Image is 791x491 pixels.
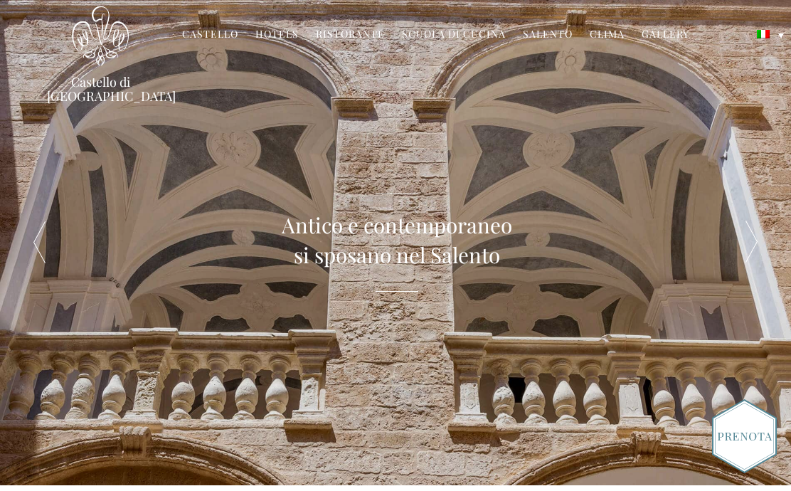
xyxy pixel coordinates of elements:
a: Gallery [642,27,689,43]
a: Salento [523,27,573,43]
img: Castello di Ugento [72,6,129,66]
img: Book_Button_Italian.png [712,399,777,473]
a: Castello [182,27,238,43]
a: Castello di [GEOGRAPHIC_DATA] [47,75,154,103]
a: Ristorante [316,27,385,43]
a: Scuola di Cucina [402,27,506,43]
a: Clima [590,27,625,43]
h2: Antico e contemporaneo si sposano nel Salento [282,210,512,269]
img: Italiano [757,30,770,38]
a: Hotels [255,27,299,43]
